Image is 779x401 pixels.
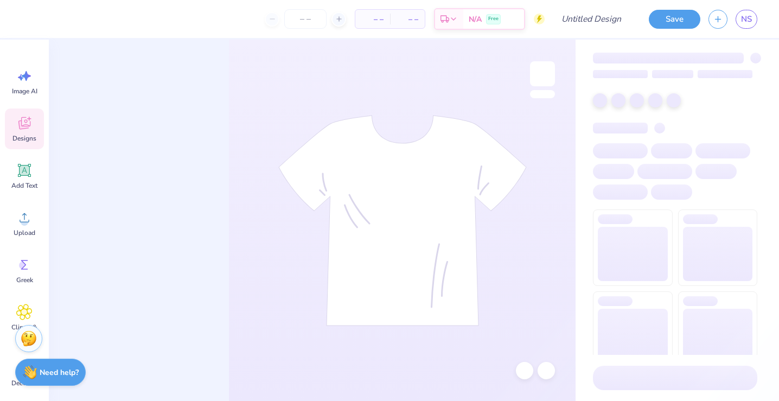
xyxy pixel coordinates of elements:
span: – – [397,14,418,25]
span: Free [488,15,499,23]
span: Designs [12,134,36,143]
span: – – [362,14,384,25]
input: – – [284,9,327,29]
span: Image AI [12,87,37,96]
input: Untitled Design [553,8,633,30]
span: N/A [469,14,482,25]
span: Decorate [11,379,37,387]
strong: Need help? [40,367,79,378]
span: Clipart & logos [7,323,42,340]
img: tee-skeleton.svg [278,115,527,326]
span: Upload [14,228,35,237]
span: Greek [16,276,33,284]
span: Add Text [11,181,37,190]
span: NS [741,13,752,26]
button: Save [649,10,700,29]
a: NS [736,10,757,29]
